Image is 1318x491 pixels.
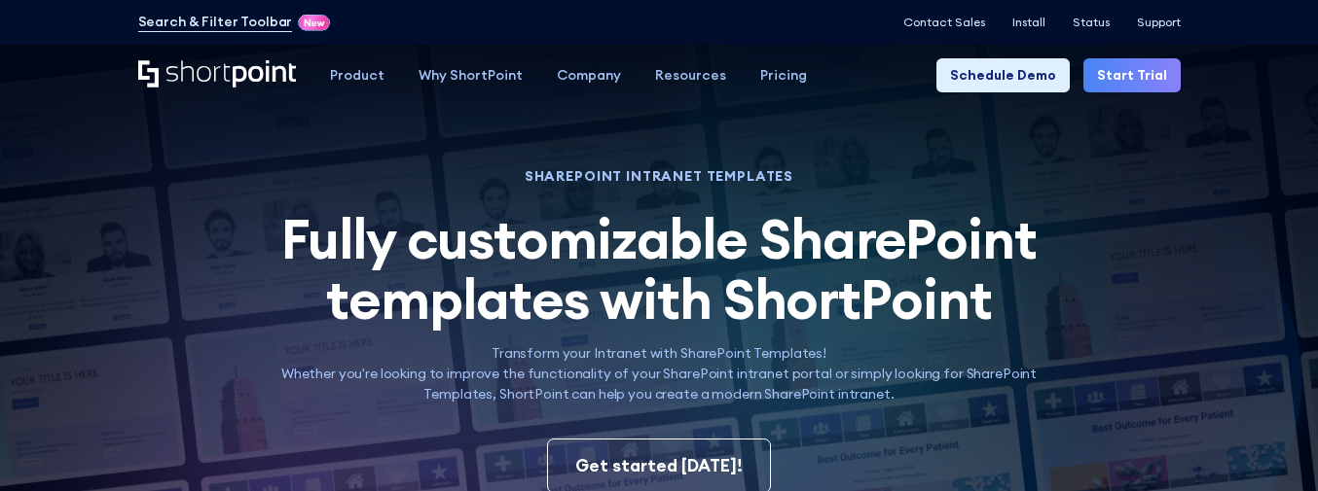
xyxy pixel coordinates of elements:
a: Status [1073,16,1110,29]
a: Why ShortPoint [402,58,540,92]
a: Contact Sales [903,16,985,29]
a: Start Trial [1083,58,1181,92]
a: Search & Filter Toolbar [138,12,293,32]
a: Schedule Demo [936,58,1070,92]
a: Install [1012,16,1045,29]
a: Resources [639,58,744,92]
a: Support [1137,16,1181,29]
a: Home [138,60,297,89]
p: Transform your Intranet with SharePoint Templates! Whether you're looking to improve the function... [261,343,1058,404]
h1: SHAREPOINT INTRANET TEMPLATES [261,170,1058,182]
div: Resources [655,65,726,86]
span: Fully customizable SharePoint templates with ShortPoint [281,204,1037,333]
div: Why ShortPoint [419,65,523,86]
div: Company [557,65,621,86]
div: Get started [DATE]! [575,453,743,478]
a: Product [313,58,402,92]
a: Pricing [744,58,824,92]
div: Pricing [760,65,807,86]
div: Product [330,65,384,86]
a: Company [540,58,639,92]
